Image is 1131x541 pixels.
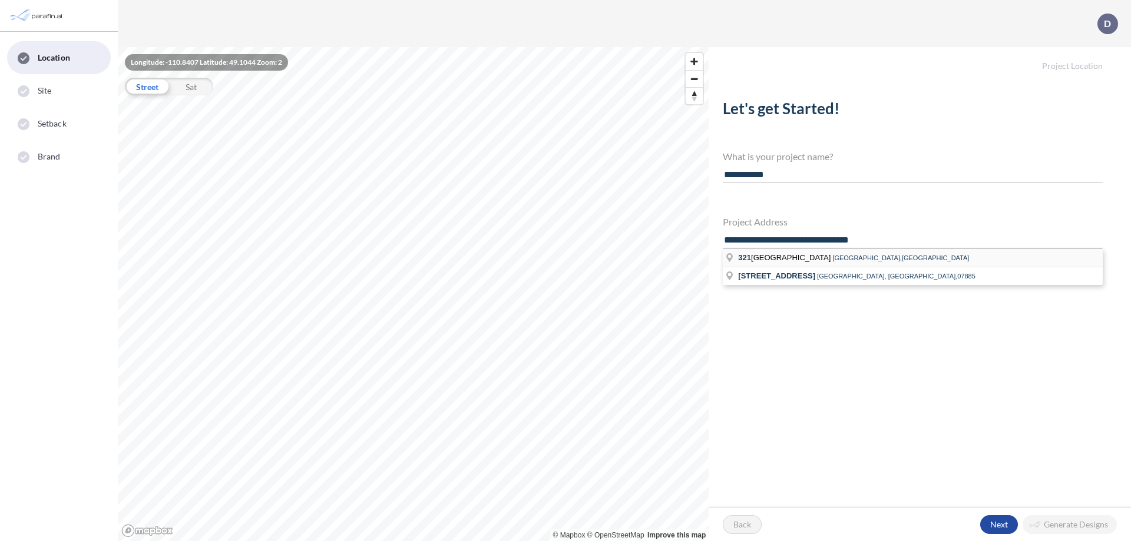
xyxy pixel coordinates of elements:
a: OpenStreetMap [587,531,644,539]
h4: Project Address [723,216,1103,227]
canvas: Map [118,47,709,541]
button: Zoom in [686,53,703,70]
a: Mapbox [553,531,586,539]
div: Sat [169,78,213,95]
p: Next [990,519,1008,530]
span: [STREET_ADDRESS] [738,271,815,280]
h2: Let's get Started! [723,99,1103,122]
span: [GEOGRAPHIC_DATA], [GEOGRAPHIC_DATA],07885 [817,273,975,280]
span: [GEOGRAPHIC_DATA] [738,253,832,262]
span: Setback [38,118,67,130]
span: Zoom out [686,71,703,87]
span: 321 [738,253,751,262]
button: Next [980,515,1018,534]
span: Reset bearing to north [686,88,703,104]
a: Improve this map [647,531,706,539]
button: Reset bearing to north [686,87,703,104]
span: Location [38,52,70,64]
div: Longitude: -110.8407 Latitude: 49.1044 Zoom: 2 [125,54,288,71]
div: Street [125,78,169,95]
h5: Project Location [709,47,1131,71]
p: D [1104,18,1111,29]
button: Zoom out [686,70,703,87]
img: Parafin [9,5,66,26]
a: Mapbox homepage [121,524,173,537]
span: Site [38,85,51,97]
span: Brand [38,151,61,162]
h4: What is your project name? [723,151,1103,162]
span: [GEOGRAPHIC_DATA],[GEOGRAPHIC_DATA] [832,254,969,261]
